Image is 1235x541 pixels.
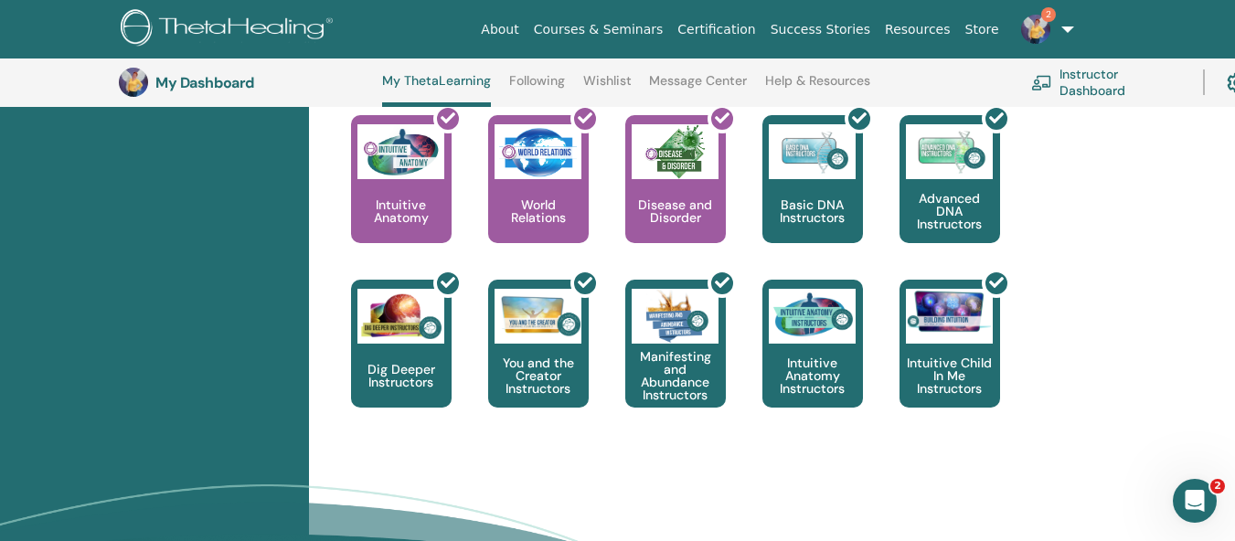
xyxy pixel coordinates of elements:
[351,198,452,224] p: Intuitive Anatomy
[632,289,719,344] img: Manifesting and Abundance Instructors
[900,356,1000,395] p: Intuitive Child In Me Instructors
[632,124,719,179] img: Disease and Disorder
[488,115,589,280] a: World Relations World Relations
[488,198,589,224] p: World Relations
[906,289,993,334] img: Intuitive Child In Me Instructors
[900,192,1000,230] p: Advanced DNA Instructors
[762,115,863,280] a: Basic DNA Instructors Basic DNA Instructors
[762,198,863,224] p: Basic DNA Instructors
[121,9,339,50] img: logo.png
[769,124,856,179] img: Basic DNA Instructors
[495,124,581,179] img: World Relations
[509,73,565,102] a: Following
[769,289,856,344] img: Intuitive Anatomy Instructors
[1031,75,1052,90] img: chalkboard-teacher.svg
[583,73,632,102] a: Wishlist
[625,280,726,444] a: Manifesting and Abundance Instructors Manifesting and Abundance Instructors
[762,356,863,395] p: Intuitive Anatomy Instructors
[357,124,444,179] img: Intuitive Anatomy
[649,73,747,102] a: Message Center
[906,124,993,179] img: Advanced DNA Instructors
[625,198,726,224] p: Disease and Disorder
[1031,62,1181,102] a: Instructor Dashboard
[495,289,581,344] img: You and the Creator Instructors
[488,280,589,444] a: You and the Creator Instructors You and the Creator Instructors
[900,115,1000,280] a: Advanced DNA Instructors Advanced DNA Instructors
[488,356,589,395] p: You and the Creator Instructors
[357,289,444,344] img: Dig Deeper Instructors
[474,13,526,47] a: About
[382,73,491,107] a: My ThetaLearning
[155,74,338,91] h3: My Dashboard
[762,280,863,444] a: Intuitive Anatomy Instructors Intuitive Anatomy Instructors
[900,280,1000,444] a: Intuitive Child In Me Instructors Intuitive Child In Me Instructors
[119,68,148,97] img: default.jpg
[351,280,452,444] a: Dig Deeper Instructors Dig Deeper Instructors
[670,13,762,47] a: Certification
[351,363,452,388] p: Dig Deeper Instructors
[763,13,878,47] a: Success Stories
[1041,7,1056,22] span: 2
[1021,15,1050,44] img: default.jpg
[1173,479,1217,523] iframe: Intercom live chat
[765,73,870,102] a: Help & Resources
[878,13,958,47] a: Resources
[1210,479,1225,493] span: 2
[625,350,726,401] p: Manifesting and Abundance Instructors
[958,13,1006,47] a: Store
[625,115,726,280] a: Disease and Disorder Disease and Disorder
[527,13,671,47] a: Courses & Seminars
[351,115,452,280] a: Intuitive Anatomy Intuitive Anatomy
